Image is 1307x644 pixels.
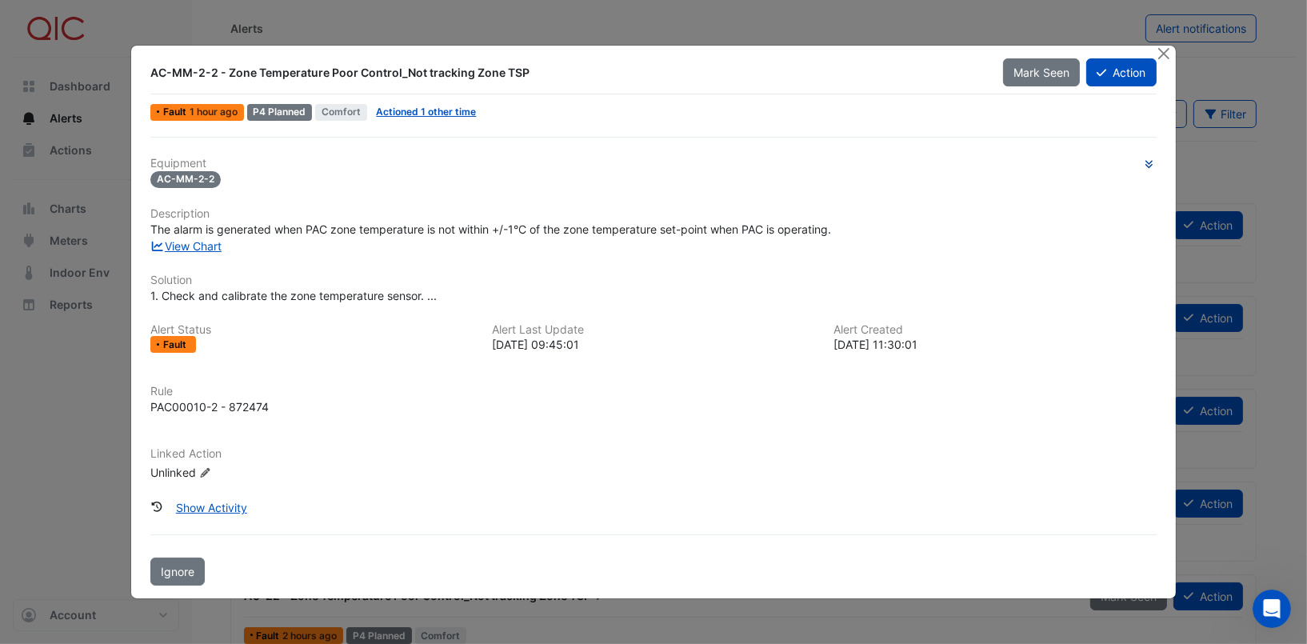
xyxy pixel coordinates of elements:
h6: Rule [150,385,1156,398]
div: P4 Planned [247,104,313,121]
h6: Alert Last Update [492,323,814,337]
a: Actioned 1 other time [376,106,476,118]
h6: Equipment [150,157,1156,170]
button: Mark Seen [1003,58,1080,86]
span: AC-MM-2-2 [150,171,221,188]
span: The alarm is generated when PAC zone temperature is not within +/-1°C of the zone temperature set... [150,222,831,236]
span: Comfort [315,104,367,121]
button: Action [1086,58,1156,86]
h6: Alert Created [834,323,1157,337]
h6: Solution [150,274,1156,287]
h6: Linked Action [150,447,1156,461]
div: [DATE] 11:30:01 [834,336,1157,353]
a: View Chart [150,239,222,253]
span: Ignore [161,565,194,578]
h6: Alert Status [150,323,473,337]
span: 1. Check and calibrate the zone temperature sensor. ... [150,289,437,302]
iframe: Intercom live chat [1253,590,1291,628]
button: Ignore [150,558,205,586]
button: Show Activity [166,494,258,522]
span: Tue 12-Aug-2025 09:45 AEST [190,106,238,118]
span: Fault [163,340,190,350]
div: AC-MM-2-2 - Zone Temperature Poor Control_Not tracking Zone TSP [150,65,984,81]
span: Fault [163,107,190,117]
fa-icon: Edit Linked Action [199,467,211,479]
h6: Description [150,207,1156,221]
div: PAC00010-2 - 872474 [150,398,269,415]
div: [DATE] 09:45:01 [492,336,814,353]
button: Close [1156,46,1173,62]
span: Mark Seen [1013,66,1069,79]
div: Unlinked [150,464,342,481]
